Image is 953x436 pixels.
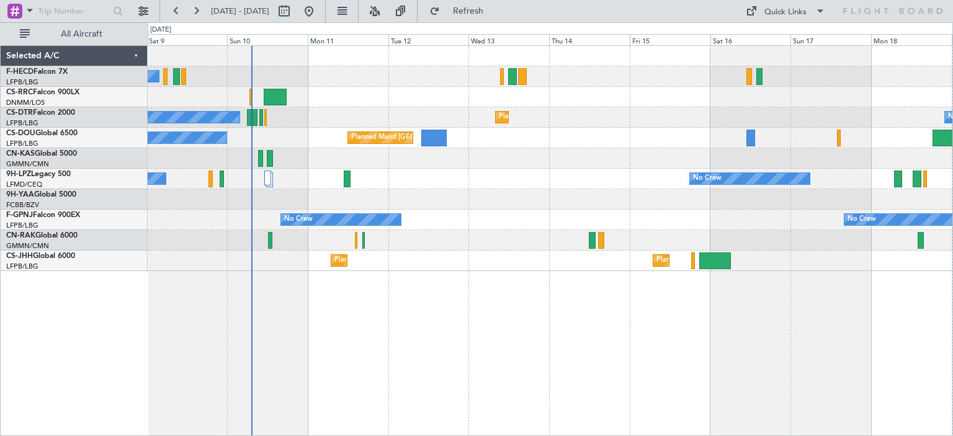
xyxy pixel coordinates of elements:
span: CS-JHH [6,252,33,260]
a: CN-RAKGlobal 6000 [6,232,78,239]
div: No Crew [284,210,313,229]
span: [DATE] - [DATE] [211,6,269,17]
button: Refresh [424,1,498,21]
a: FCBB/BZV [6,200,39,210]
a: DNMM/LOS [6,98,45,107]
span: CS-RRC [6,89,33,96]
a: LFPB/LBG [6,118,38,128]
a: CN-KASGlobal 5000 [6,150,77,158]
div: Planned Maint [GEOGRAPHIC_DATA] ([GEOGRAPHIC_DATA]) [351,128,547,147]
div: Planned Maint [GEOGRAPHIC_DATA] ([GEOGRAPHIC_DATA]) [334,251,530,270]
a: F-HECDFalcon 7X [6,68,68,76]
span: F-HECD [6,68,34,76]
a: CS-DTRFalcon 2000 [6,109,75,117]
div: Quick Links [764,6,807,19]
a: GMMN/CMN [6,241,49,251]
button: All Aircraft [14,24,135,44]
div: Thu 14 [549,34,630,45]
a: LFMD/CEQ [6,180,42,189]
div: Mon 18 [871,34,952,45]
span: All Aircraft [32,30,131,38]
div: Wed 13 [468,34,549,45]
span: CS-DTR [6,109,33,117]
div: Sun 17 [790,34,871,45]
div: [DATE] [150,25,171,35]
input: Trip Number [38,2,109,20]
div: Sat 16 [710,34,791,45]
span: 9H-LPZ [6,171,31,178]
div: Fri 15 [630,34,710,45]
a: LFPB/LBG [6,78,38,87]
a: F-GPNJFalcon 900EX [6,211,80,219]
span: Refresh [442,7,494,16]
div: No Crew [848,210,876,229]
button: Quick Links [740,1,831,21]
a: CS-JHHGlobal 6000 [6,252,75,260]
a: LFPB/LBG [6,262,38,271]
div: Mon 11 [308,34,388,45]
a: CS-RRCFalcon 900LX [6,89,79,96]
a: CS-DOUGlobal 6500 [6,130,78,137]
a: GMMN/CMN [6,159,49,169]
span: CN-KAS [6,150,35,158]
span: 9H-YAA [6,191,34,198]
span: F-GPNJ [6,211,33,219]
a: 9H-YAAGlobal 5000 [6,191,76,198]
span: CS-DOU [6,130,35,137]
div: Planned Maint Sofia [499,108,562,127]
span: CN-RAK [6,232,35,239]
div: Sat 9 [146,34,227,45]
div: Tue 12 [388,34,469,45]
a: 9H-LPZLegacy 500 [6,171,71,178]
a: LFPB/LBG [6,139,38,148]
a: LFPB/LBG [6,221,38,230]
div: Sun 10 [227,34,308,45]
div: No Crew [693,169,722,188]
div: Planned Maint [GEOGRAPHIC_DATA] ([GEOGRAPHIC_DATA]) [656,251,852,270]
